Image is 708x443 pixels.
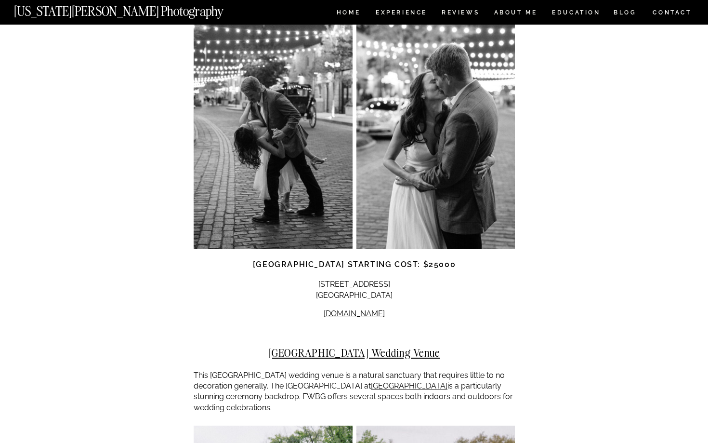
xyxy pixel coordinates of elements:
a: EDUCATION [551,10,602,18]
a: ABOUT ME [494,10,538,18]
a: HOME [335,10,362,18]
a: REVIEWS [442,10,478,18]
a: [GEOGRAPHIC_DATA] [371,381,447,390]
a: CONTACT [652,7,692,18]
p: [STREET_ADDRESS] [GEOGRAPHIC_DATA] [194,279,515,301]
img: fort worth wedding venues [194,11,353,249]
a: BLOG [614,10,637,18]
strong: [GEOGRAPHIC_DATA] starting cost: $25000 [253,260,456,269]
p: This [GEOGRAPHIC_DATA] wedding venue is a natural sanctuary that requires little to no decoration... [194,370,515,414]
a: Experience [376,10,426,18]
h2: [GEOGRAPHIC_DATA] Wedding Venue [194,347,515,359]
a: [US_STATE][PERSON_NAME] Photography [14,5,256,13]
a: [DOMAIN_NAME] [324,309,385,318]
img: fort worth wedding venues [356,11,515,249]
